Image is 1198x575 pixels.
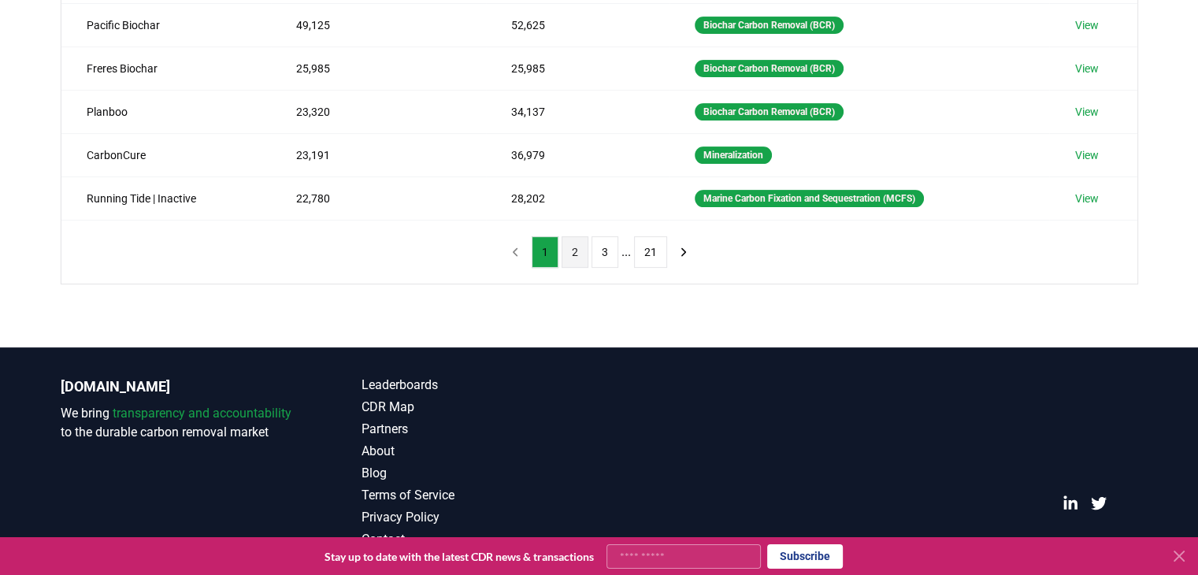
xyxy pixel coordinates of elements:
[362,398,599,417] a: CDR Map
[61,404,299,442] p: We bring to the durable carbon removal market
[486,90,669,133] td: 34,137
[1074,104,1098,120] a: View
[362,442,599,461] a: About
[695,147,772,164] div: Mineralization
[61,176,271,220] td: Running Tide | Inactive
[695,190,924,207] div: Marine Carbon Fixation and Sequestration (MCFS)
[1063,495,1078,511] a: LinkedIn
[1091,495,1107,511] a: Twitter
[271,3,486,46] td: 49,125
[362,420,599,439] a: Partners
[362,530,599,549] a: Contact
[362,464,599,483] a: Blog
[362,508,599,527] a: Privacy Policy
[695,17,844,34] div: Biochar Carbon Removal (BCR)
[486,3,669,46] td: 52,625
[486,176,669,220] td: 28,202
[1074,17,1098,33] a: View
[592,236,618,268] button: 3
[61,3,271,46] td: Pacific Biochar
[1074,61,1098,76] a: View
[1074,191,1098,206] a: View
[621,243,631,262] li: ...
[61,46,271,90] td: Freres Biochar
[670,236,697,268] button: next page
[362,376,599,395] a: Leaderboards
[695,60,844,77] div: Biochar Carbon Removal (BCR)
[271,176,486,220] td: 22,780
[61,376,299,398] p: [DOMAIN_NAME]
[1074,147,1098,163] a: View
[362,486,599,505] a: Terms of Service
[271,46,486,90] td: 25,985
[61,90,271,133] td: Planboo
[950,536,1138,549] p: © 2025 [DOMAIN_NAME]. All rights reserved.
[271,133,486,176] td: 23,191
[113,406,291,421] span: transparency and accountability
[634,236,667,268] button: 21
[532,236,558,268] button: 1
[61,133,271,176] td: CarbonCure
[695,103,844,121] div: Biochar Carbon Removal (BCR)
[486,133,669,176] td: 36,979
[271,90,486,133] td: 23,320
[562,236,588,268] button: 2
[486,46,669,90] td: 25,985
